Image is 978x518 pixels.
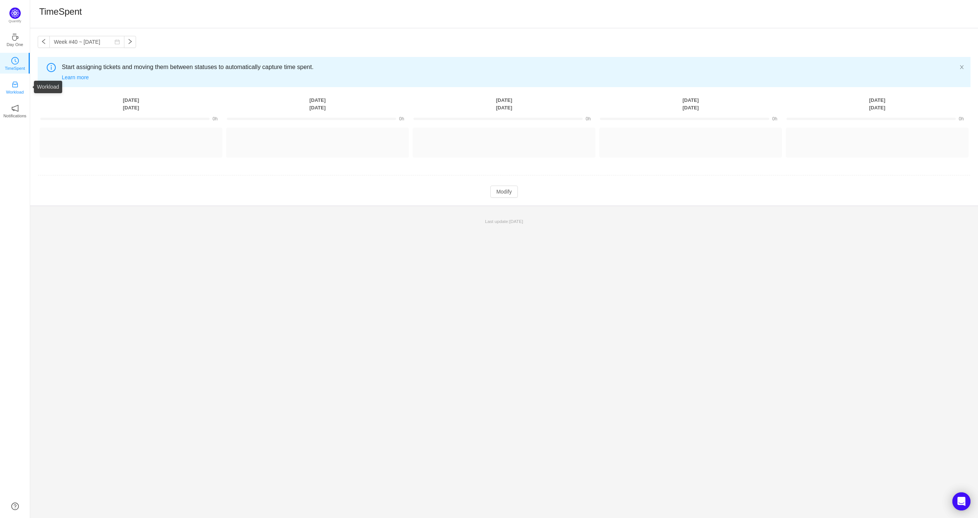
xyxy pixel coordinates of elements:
[11,35,19,43] a: icon: coffeeDay One
[490,186,518,198] button: Modify
[38,96,224,112] th: [DATE] [DATE]
[11,107,19,114] a: icon: notificationNotifications
[213,116,217,121] span: 0h
[39,6,82,17] h1: TimeSpent
[11,57,19,65] i: icon: clock-circle
[399,116,404,121] span: 0h
[509,219,523,224] span: [DATE]
[11,81,19,88] i: icon: inbox
[952,492,970,510] div: Open Intercom Messenger
[62,74,89,80] a: Learn more
[586,116,591,121] span: 0h
[784,96,970,112] th: [DATE] [DATE]
[3,112,26,119] p: Notifications
[959,116,964,121] span: 0h
[11,33,19,41] i: icon: coffee
[47,63,56,72] i: icon: info-circle
[411,96,597,112] th: [DATE] [DATE]
[5,65,25,72] p: TimeSpent
[9,19,21,24] p: Quantify
[224,96,411,112] th: [DATE] [DATE]
[772,116,777,121] span: 0h
[9,8,21,19] img: Quantify
[11,59,19,67] a: icon: clock-circleTimeSpent
[38,36,50,48] button: icon: left
[11,105,19,112] i: icon: notification
[11,83,19,91] a: icon: inboxWorkload
[49,36,124,48] input: Select a week
[11,503,19,510] a: icon: question-circle
[959,63,964,71] button: icon: close
[6,41,23,48] p: Day One
[115,39,120,45] i: icon: calendar
[124,36,136,48] button: icon: right
[62,63,959,72] span: Start assigning tickets and moving them between statuses to automatically capture time spent.
[485,219,523,224] span: Last update:
[597,96,784,112] th: [DATE] [DATE]
[959,65,964,70] i: icon: close
[6,89,24,95] p: Workload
